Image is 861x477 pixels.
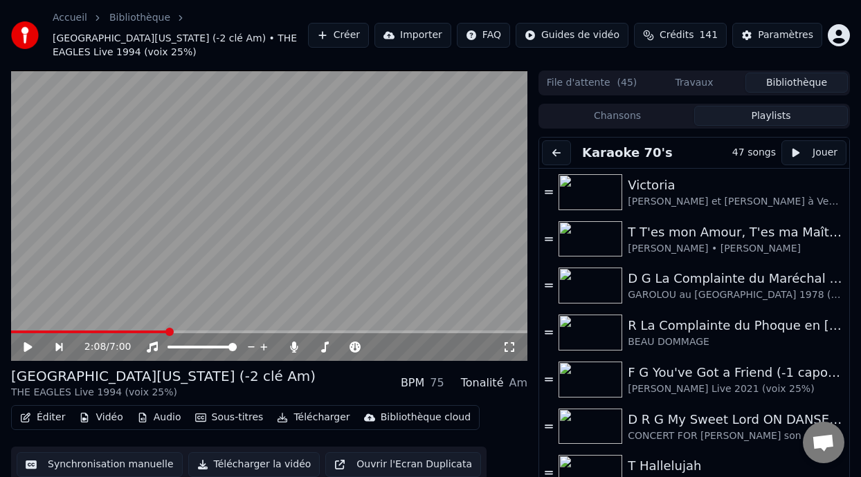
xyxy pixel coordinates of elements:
[628,410,844,429] div: D R G My Sweet Lord ON DANSE (0-2:58 capo 2)
[694,106,848,126] button: Playlists
[628,223,844,242] div: T T'es mon Amour, T'es ma Maîtresse
[17,452,183,477] button: Synchronisation manuelle
[617,76,637,90] span: ( 45 )
[190,408,269,427] button: Sous-titres
[628,242,844,256] div: [PERSON_NAME] • [PERSON_NAME]
[11,21,39,49] img: youka
[401,375,424,391] div: BPM
[628,456,844,476] div: T Hallelujah
[516,23,628,48] button: Guides de vidéo
[11,366,316,386] div: [GEOGRAPHIC_DATA][US_STATE] (-2 clé Am)
[188,452,320,477] button: Télécharger la vidéo
[457,23,510,48] button: FAQ
[84,340,118,354] div: /
[643,73,745,93] button: Travaux
[374,23,451,48] button: Importer
[758,28,813,42] div: Paramètres
[628,195,844,209] div: [PERSON_NAME] et [PERSON_NAME] à Vedettes en direct 1978
[461,375,504,391] div: Tonalité
[732,23,822,48] button: Paramètres
[53,11,308,59] nav: breadcrumb
[84,340,106,354] span: 2:08
[628,176,844,195] div: Victoria
[745,73,848,93] button: Bibliothèque
[509,375,527,391] div: Am
[271,408,355,427] button: Télécharger
[781,140,846,165] button: Jouer
[628,288,844,302] div: GAROLOU au [GEOGRAPHIC_DATA] 1978 (son [DEMOGRAPHIC_DATA]% voix 40%)
[577,143,678,162] button: Karaoke 70's
[11,386,316,400] div: THE EAGLES Live 1994 (voix 25%)
[628,269,844,288] div: D G La Complainte du Maréchal [PERSON_NAME] ON DANSE
[628,316,844,335] div: R La Complainte du Phoque en [US_STATE]
[628,363,844,382] div: F G You've Got a Friend (-1 capo 1)
[73,408,128,427] button: Vidéo
[132,408,187,427] button: Audio
[325,452,481,477] button: Ouvrir l'Ecran Duplicata
[308,23,369,48] button: Créer
[660,28,694,42] span: Crédits
[109,340,131,354] span: 7:00
[541,106,694,126] button: Chansons
[634,23,727,48] button: Crédits141
[732,146,776,160] div: 47 songs
[541,73,643,93] button: File d'attente
[699,28,718,42] span: 141
[109,11,170,25] a: Bibliothèque
[628,335,844,349] div: BEAU DOMMAGE
[53,11,87,25] a: Accueil
[15,408,71,427] button: Éditer
[628,382,844,396] div: [PERSON_NAME] Live 2021 (voix 25%)
[53,32,308,59] span: [GEOGRAPHIC_DATA][US_STATE] (-2 clé Am) • THE EAGLES Live 1994 (voix 25%)
[430,375,444,391] div: 75
[628,429,844,443] div: CONCERT FOR [PERSON_NAME] son & friends (voix 40%]
[381,411,471,424] div: Bibliothèque cloud
[803,422,844,463] div: Ouvrir le chat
